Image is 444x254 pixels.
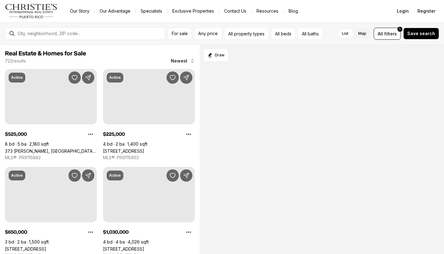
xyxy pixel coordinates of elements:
[5,148,97,154] a: 373 LUTZ, SAN JUAN PR, 00901
[166,71,179,84] button: Save Property: 7 A 33 CALLE BOLIVIA
[5,50,86,57] span: Real Estate & Homes for Sale
[219,7,251,15] button: Contact Us
[337,28,353,39] label: List
[198,31,218,36] span: Any price
[393,5,413,17] button: Login
[103,246,144,252] a: 1 PALMA REAL AVE. #2 A6, GUAYNABO PR, 00969
[172,31,188,36] span: For sale
[65,7,94,15] a: Our Story
[168,28,192,40] button: For sale
[399,27,401,32] span: 1
[284,7,303,15] a: Blog
[167,55,199,67] button: Newest
[11,75,23,80] p: Active
[403,28,439,39] button: Save search
[167,7,219,15] a: Exclusive Properties
[109,173,121,178] p: Active
[384,30,397,37] span: filters
[5,4,58,18] img: logo
[397,9,409,14] span: Login
[271,28,295,40] button: All beds
[5,246,46,252] a: 4123 ISLA VERDE AVENUE #203, CAROLINA PR, 00979
[407,31,435,36] span: Save search
[194,28,222,40] button: Any price
[224,28,269,40] button: All property types
[203,49,228,62] button: Start drawing
[414,5,439,17] button: Register
[171,58,187,63] span: Newest
[374,28,401,40] button: Allfilters1
[68,169,81,182] button: Save Property: 4123 ISLA VERDE AVENUE #203
[252,7,283,15] a: Resources
[417,9,435,14] span: Register
[11,173,23,178] p: Active
[378,30,383,37] span: All
[353,28,371,39] label: Map
[298,28,323,40] button: All baths
[84,226,97,238] button: Property options
[95,7,135,15] a: Our Advantage
[5,58,26,63] p: 722 results
[136,7,167,15] a: Specialists
[183,226,195,238] button: Property options
[166,169,179,182] button: Save Property: 1 PALMA REAL AVE. #2 A6
[84,128,97,140] button: Property options
[103,148,144,154] a: 7 A 33 CALLE BOLIVIA, BAYAMON PR, 00959
[109,75,121,80] p: Active
[183,128,195,140] button: Property options
[68,71,81,84] button: Save Property: 373 LUTZ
